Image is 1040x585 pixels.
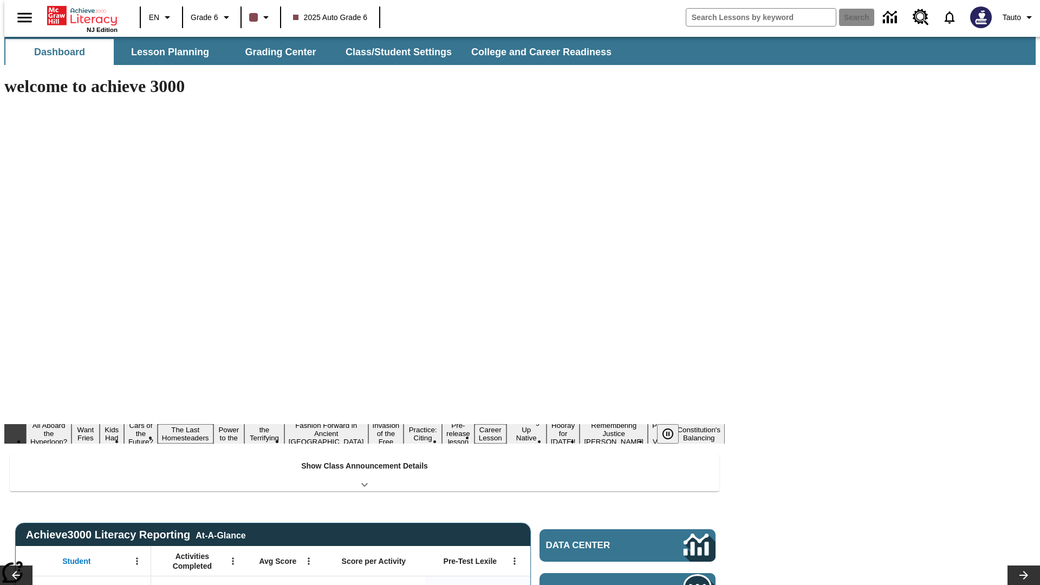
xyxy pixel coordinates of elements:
button: Dashboard [5,39,114,65]
button: Slide 2 Do You Want Fries With That? [71,408,99,460]
div: Home [47,4,118,33]
button: Slide 7 Attack of the Terrifying Tomatoes [244,416,284,452]
a: Data Center [876,3,906,32]
button: Open Menu [506,553,523,569]
span: NJ Edition [87,27,118,33]
button: Slide 1 All Aboard the Hyperloop? [26,420,71,447]
button: Slide 4 Cars of the Future? [124,420,158,447]
button: Slide 11 Pre-release lesson [442,420,474,447]
a: Notifications [935,3,964,31]
a: Resource Center, Will open in new tab [906,3,935,32]
button: College and Career Readiness [463,39,620,65]
button: Open Menu [225,553,241,569]
button: Grade: Grade 6, Select a grade [186,8,237,27]
button: Open Menu [301,553,317,569]
span: Score per Activity [342,556,406,566]
button: Slide 15 Remembering Justice O'Connor [580,420,648,447]
a: Data Center [539,529,716,562]
img: Avatar [970,6,992,28]
span: Student [62,556,90,566]
input: search field [686,9,836,26]
p: Show Class Announcement Details [301,460,428,472]
button: Class color is dark brown. Change class color [245,8,277,27]
span: Pre-Test Lexile [444,556,497,566]
div: At-A-Glance [196,529,245,541]
button: Slide 12 Career Lesson [474,424,506,444]
button: Slide 13 Cooking Up Native Traditions [506,416,547,452]
div: Show Class Announcement Details [10,454,719,491]
span: Grade 6 [191,12,218,23]
button: Lesson Planning [116,39,224,65]
button: Class/Student Settings [337,39,460,65]
span: Activities Completed [157,551,228,571]
div: Pause [657,424,690,444]
button: Open Menu [129,553,145,569]
button: Slide 16 Point of View [648,420,673,447]
button: Slide 5 The Last Homesteaders [158,424,213,444]
button: Lesson carousel, Next [1007,565,1040,585]
button: Slide 8 Fashion Forward in Ancient Rome [284,420,368,447]
button: Language: EN, Select a language [144,8,179,27]
span: Data Center [546,540,647,551]
div: SubNavbar [4,39,621,65]
button: Slide 9 The Invasion of the Free CD [368,412,404,456]
button: Pause [657,424,679,444]
span: 2025 Auto Grade 6 [293,12,368,23]
button: Slide 3 Dirty Jobs Kids Had To Do [100,408,124,460]
span: EN [149,12,159,23]
span: Avg Score [259,556,296,566]
button: Select a new avatar [964,3,998,31]
a: Home [47,5,118,27]
button: Slide 14 Hooray for Constitution Day! [547,420,580,447]
button: Slide 10 Mixed Practice: Citing Evidence [404,416,442,452]
h1: welcome to achieve 3000 [4,76,725,96]
button: Slide 6 Solar Power to the People [213,416,245,452]
button: Slide 17 The Constitution's Balancing Act [673,416,725,452]
button: Grading Center [226,39,335,65]
button: Profile/Settings [998,8,1040,27]
button: Open side menu [9,2,41,34]
span: Achieve3000 Literacy Reporting [26,529,246,541]
div: SubNavbar [4,37,1036,65]
span: Tauto [1003,12,1021,23]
